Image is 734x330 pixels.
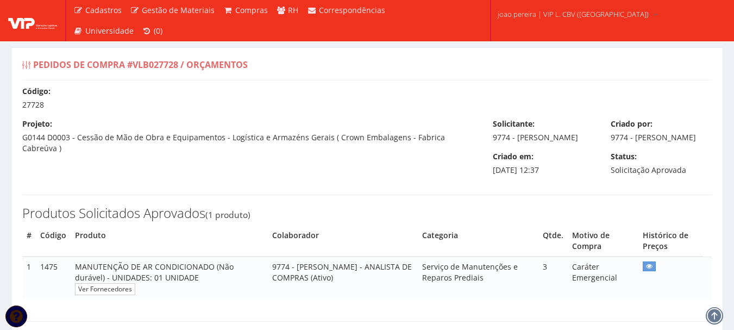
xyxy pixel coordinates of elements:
[568,226,638,257] th: Motivo de Compra
[33,59,248,71] span: Pedidos de Compra #VLB027728 / Orçamentos
[638,226,703,257] th: Histórico de Preços
[493,151,534,162] label: Criado em:
[288,5,298,15] span: RH
[418,257,538,299] td: Serviço de Manutenções e Reparos Prediais
[22,226,36,257] th: #
[268,226,418,257] th: Colaborador
[319,5,385,15] span: Correspondências
[14,119,485,154] div: G0144 D0003 - Cessão de Mão de Obra e Equipamentos - Logística e Armazéns Gerais ( Crown Embalage...
[205,209,250,221] small: (1 produto)
[235,5,268,15] span: Compras
[71,226,268,257] th: Produto
[485,119,603,143] div: 9774 - [PERSON_NAME]
[498,9,649,20] span: joao.pereira | VIP L. CBV ([GEOGRAPHIC_DATA])
[538,226,568,257] th: Quantidade
[603,119,720,143] div: 9774 - [PERSON_NAME]
[8,13,57,29] img: logo
[36,226,71,257] th: Código
[85,5,122,15] span: Cadastros
[75,283,135,295] a: Ver Fornecedores
[69,21,138,41] a: Universidade
[493,119,535,129] label: Solicitante:
[75,261,234,283] span: MANUTENÇÃO DE AR CONDICIONADO (Não durável) - UNIDADES: 01 UNIDADE
[603,151,720,176] div: Solicitação Aprovada
[85,26,134,36] span: Universidade
[14,86,720,110] div: 27728
[22,119,52,129] label: Projeto:
[22,257,36,299] td: 1
[36,257,71,299] td: 1475
[418,226,538,257] th: Categoria do Produto
[538,257,568,299] td: 3
[22,86,51,97] label: Código:
[142,5,215,15] span: Gestão de Materiais
[611,151,637,162] label: Status:
[568,257,638,299] td: Caráter Emergencial
[138,21,167,41] a: (0)
[485,151,603,176] div: [DATE] 12:37
[611,119,653,129] label: Criado por:
[22,206,712,220] h3: Produtos Solicitados Aprovados
[154,26,162,36] span: (0)
[268,257,418,299] td: 9774 - [PERSON_NAME] - ANALISTA DE COMPRAS (Ativo)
